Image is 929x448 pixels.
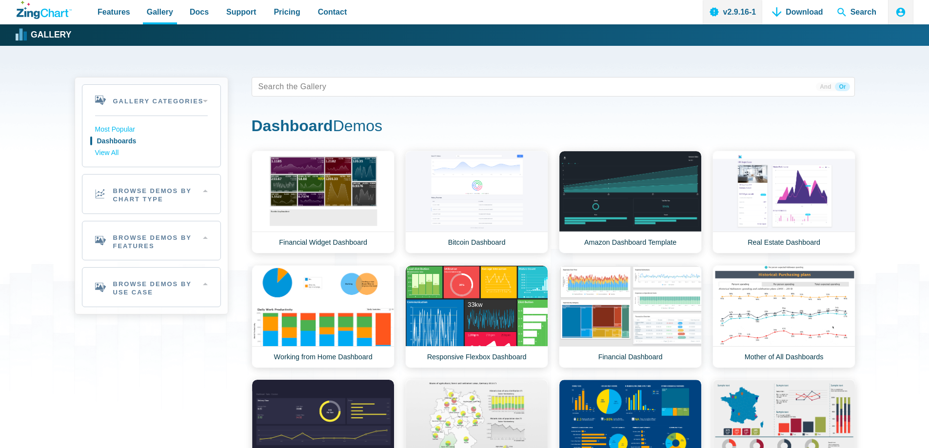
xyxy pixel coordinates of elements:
[252,151,395,253] a: Financial Widget Dashboard
[147,5,173,19] span: Gallery
[252,117,333,135] strong: Dashboard
[318,5,347,19] span: Contact
[252,116,855,138] h1: Demos
[405,265,548,368] a: Responsive Flexbox Dashboard
[95,124,208,136] a: Most Popular
[274,5,300,19] span: Pricing
[405,151,548,253] a: Bitcoin Dashboard
[82,268,220,307] h2: Browse Demos By Use Case
[712,265,855,368] a: Mother of All Dashboards
[17,1,72,19] a: ZingChart Logo. Click to return to the homepage
[816,82,835,91] span: And
[17,28,71,42] a: Gallery
[95,147,208,159] a: View All
[82,175,220,214] h2: Browse Demos By Chart Type
[31,31,71,39] strong: Gallery
[82,221,220,260] h2: Browse Demos By Features
[559,151,702,253] a: Amazon Dashboard Template
[95,136,208,147] a: Dashboards
[98,5,130,19] span: Features
[226,5,256,19] span: Support
[712,151,855,253] a: Real Estate Dashboard
[559,265,702,368] a: Financial Dashboard
[190,5,209,19] span: Docs
[252,265,395,368] a: Working from Home Dashboard
[835,82,850,91] span: Or
[82,85,220,116] h2: Gallery Categories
